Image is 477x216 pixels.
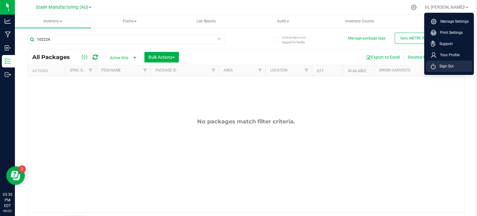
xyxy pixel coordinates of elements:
div: Manage settings [410,4,418,10]
a: Filter [255,65,265,76]
span: Inventory Counts [337,19,382,24]
a: Lab Results [168,15,244,28]
span: Lab Results [188,19,224,24]
div: No packages match filter criteria. [28,118,464,125]
span: Clear [217,35,221,43]
button: Manage package tags [348,36,385,41]
span: Sync METRC Packages [400,36,439,40]
a: Audit [245,15,321,28]
a: Qty [317,69,324,73]
span: Sign Out [436,63,454,69]
button: Sync METRC Packages [395,33,444,44]
a: Available [348,69,366,73]
a: Package ID [155,68,176,72]
span: Your Profile [436,52,460,58]
a: Sync Status [70,68,94,72]
a: Inventory Counts [322,15,398,28]
a: Filter [140,65,150,76]
button: Bulk Actions [144,52,179,62]
div: Actions [32,69,62,73]
a: Filter [302,65,312,76]
p: 03:30 PM EDT [3,192,12,209]
a: Inventory [15,15,91,28]
iframe: Resource center unread badge [18,165,26,173]
a: Filter [86,65,96,76]
input: Search Package ID, Item Name, SKU, Lot or Part Number... [27,35,225,44]
a: Area [224,68,233,72]
inline-svg: Inbound [5,45,11,51]
inline-svg: Analytics [5,18,11,24]
inline-svg: Outbound [5,71,11,78]
span: Bulk Actions [148,55,175,60]
inline-svg: Manufacturing [5,31,11,38]
a: Filter [208,65,219,76]
inline-svg: Inventory [5,58,11,64]
a: Origin Harvests [379,68,410,72]
span: Stash Manufacturing (AU) [36,5,88,10]
li: Sign Out [426,61,472,72]
a: Plants [92,15,168,28]
a: Item Name [101,68,121,72]
a: Support [431,41,470,47]
span: All Packages [32,54,76,61]
span: Include items not tagged for facility [282,35,313,44]
span: Print Settings [436,30,463,36]
button: Export to Excel [362,52,404,62]
p: 09/22 [3,209,12,213]
span: Manage Settings [437,18,469,25]
span: Plants [92,15,167,28]
span: Hi, [PERSON_NAME]! [425,5,465,10]
span: Support [436,41,453,47]
button: Receive Non-Cannabis [404,52,455,62]
iframe: Resource center [6,166,25,185]
a: Location [270,68,288,72]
